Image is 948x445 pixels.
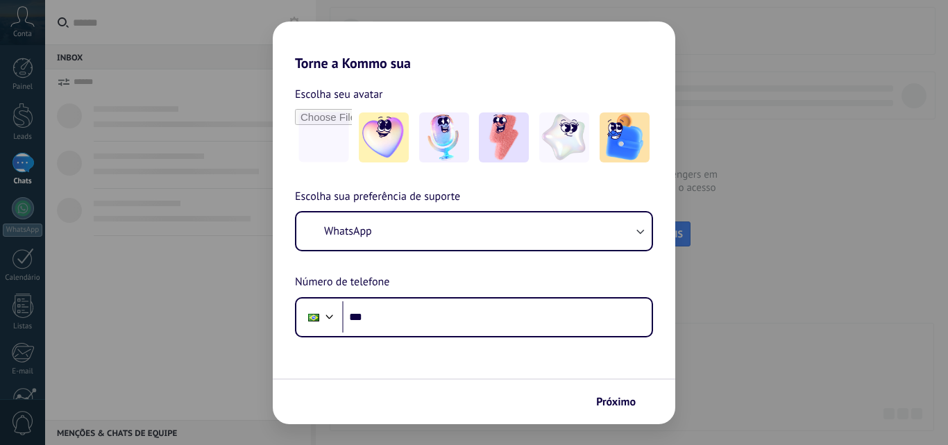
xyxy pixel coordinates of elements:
img: -4.jpeg [539,112,589,162]
span: WhatsApp [324,224,372,238]
img: -3.jpeg [479,112,529,162]
span: Escolha sua preferência de suporte [295,188,460,206]
h2: Torne a Kommo sua [273,22,675,72]
button: Próximo [590,390,654,414]
span: Número de telefone [295,274,389,292]
div: Brazil: + 55 [301,303,327,332]
span: Escolha seu avatar [295,85,383,103]
img: -5.jpeg [600,112,650,162]
button: WhatsApp [296,212,652,250]
span: Próximo [596,397,636,407]
img: -1.jpeg [359,112,409,162]
img: -2.jpeg [419,112,469,162]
